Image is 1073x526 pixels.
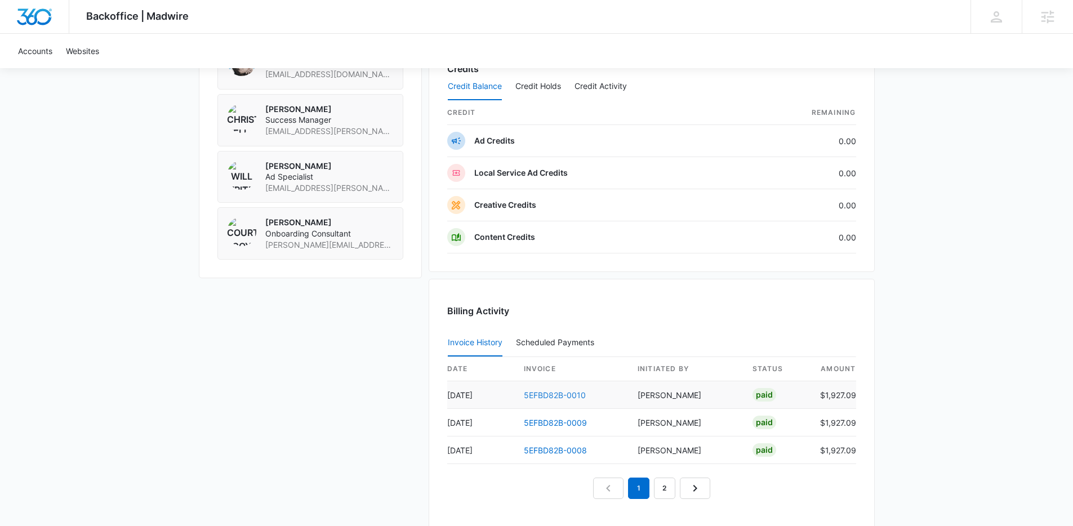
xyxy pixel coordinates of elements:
[515,73,561,100] button: Credit Holds
[447,62,479,75] h3: Credits
[811,357,856,381] th: amount
[629,381,743,409] td: [PERSON_NAME]
[516,338,599,346] div: Scheduled Payments
[227,161,256,190] img: Will Fritz
[474,167,568,179] p: Local Service Ad Credits
[59,34,106,68] a: Websites
[753,443,776,457] div: Paid
[447,409,515,436] td: [DATE]
[753,416,776,429] div: Paid
[811,381,856,409] td: $1,927.09
[447,304,856,318] h3: Billing Activity
[11,34,59,68] a: Accounts
[628,478,649,499] em: 1
[515,357,629,381] th: invoice
[811,436,856,464] td: $1,927.09
[447,357,515,381] th: date
[737,101,856,125] th: Remaining
[86,10,189,22] span: Backoffice | Madwire
[265,171,394,182] span: Ad Specialist
[265,126,394,137] span: [EMAIL_ADDRESS][PERSON_NAME][DOMAIN_NAME]
[743,357,811,381] th: status
[593,478,710,499] nav: Pagination
[265,217,394,228] p: [PERSON_NAME]
[447,381,515,409] td: [DATE]
[575,73,627,100] button: Credit Activity
[524,390,586,400] a: 5EFBD82B-0010
[737,157,856,189] td: 0.00
[227,104,256,133] img: Christian Kellogg
[265,239,394,251] span: [PERSON_NAME][EMAIL_ADDRESS][PERSON_NAME][DOMAIN_NAME]
[265,69,394,80] span: [EMAIL_ADDRESS][DOMAIN_NAME]
[524,445,587,455] a: 5EFBD82B-0008
[737,189,856,221] td: 0.00
[447,101,737,125] th: credit
[629,436,743,464] td: [PERSON_NAME]
[654,478,675,499] a: Page 2
[680,478,710,499] a: Next Page
[265,104,394,115] p: [PERSON_NAME]
[524,418,587,427] a: 5EFBD82B-0009
[474,135,515,146] p: Ad Credits
[265,161,394,172] p: [PERSON_NAME]
[227,217,256,246] img: Courtney Coy
[447,436,515,464] td: [DATE]
[474,231,535,243] p: Content Credits
[265,114,394,126] span: Success Manager
[811,409,856,436] td: $1,927.09
[629,357,743,381] th: Initiated By
[629,409,743,436] td: [PERSON_NAME]
[474,199,536,211] p: Creative Credits
[737,125,856,157] td: 0.00
[265,182,394,194] span: [EMAIL_ADDRESS][PERSON_NAME][DOMAIN_NAME]
[753,388,776,402] div: Paid
[448,329,502,356] button: Invoice History
[265,228,394,239] span: Onboarding Consultant
[737,221,856,253] td: 0.00
[448,73,502,100] button: Credit Balance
